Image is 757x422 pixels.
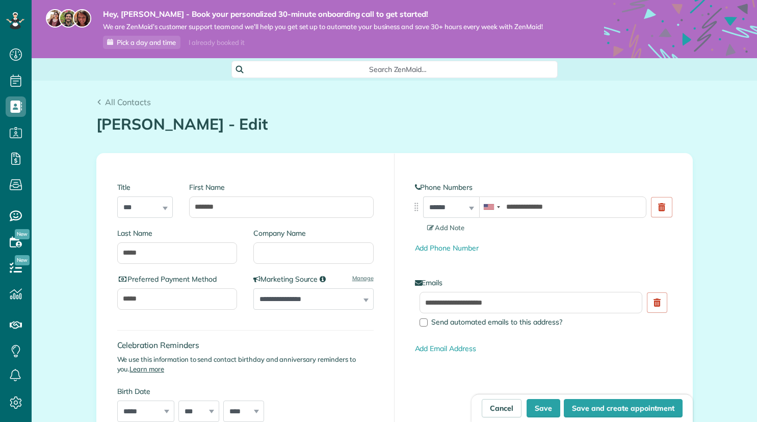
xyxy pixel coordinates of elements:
a: Add Email Address [415,344,476,353]
a: All Contacts [96,96,151,108]
label: Emails [415,278,672,288]
button: Save and create appointment [564,399,683,417]
strong: Hey, [PERSON_NAME] - Book your personalized 30-minute onboarding call to get started! [103,9,543,19]
a: Pick a day and time [103,36,180,49]
p: We use this information to send contact birthday and anniversary reminders to you. [117,355,374,374]
img: drag_indicator-119b368615184ecde3eda3c64c821f6cf29d3e2b97b89ee44bc31753036683e5.png [411,202,422,212]
a: Add Phone Number [415,243,479,253]
label: Phone Numbers [415,182,672,192]
label: Company Name [253,228,374,238]
label: Preferred Payment Method [117,274,238,284]
span: Add Note [427,224,465,232]
div: I already booked it [182,36,250,49]
span: We are ZenMaid’s customer support team and we’ll help you get set up to automate your business an... [103,22,543,31]
button: Save [527,399,560,417]
label: Last Name [117,228,238,238]
h1: [PERSON_NAME] - Edit [96,116,693,133]
span: New [15,255,30,265]
h4: Celebration Reminders [117,341,374,350]
img: maria-72a9807cf96188c08ef61303f053569d2e2a8a1cde33d635c8a3ac13582a053d.jpg [46,9,64,28]
label: Marketing Source [253,274,374,284]
a: Cancel [482,399,521,417]
span: New [15,229,30,239]
label: First Name [189,182,373,192]
label: Title [117,182,173,192]
span: All Contacts [105,97,151,107]
span: Pick a day and time [117,38,176,46]
img: jorge-587dff0eeaa6aab1f244e6dc62b8924c3b6ad411094392a53c71c6c4a576187d.jpg [59,9,77,28]
span: Send automated emails to this address? [431,317,562,327]
img: michelle-19f622bdf1676172e81f8f8fba1fb50e276960ebfe0243fe18214015130c80e4.jpg [73,9,91,28]
a: Learn more [129,365,164,373]
a: Manage [352,274,374,282]
div: United States: +1 [480,197,503,217]
label: Birth Date [117,386,288,396]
